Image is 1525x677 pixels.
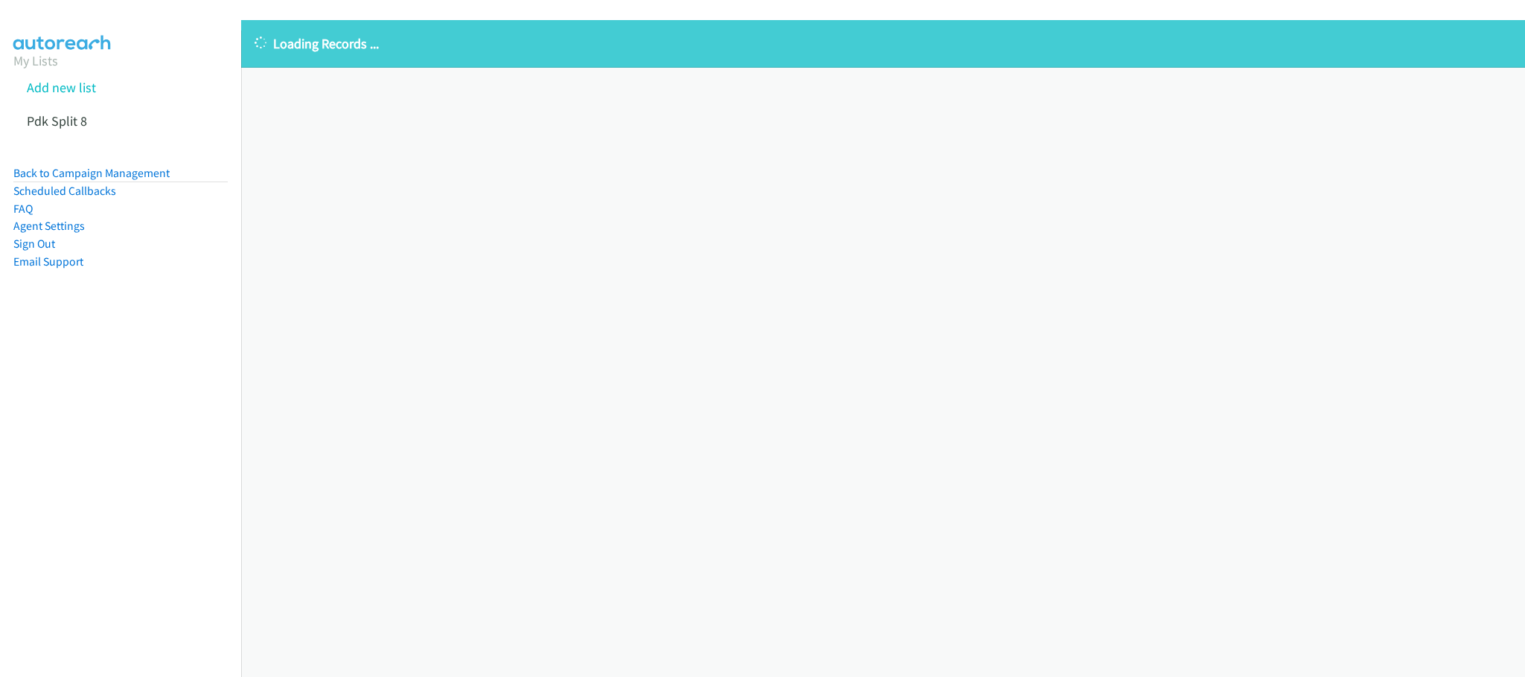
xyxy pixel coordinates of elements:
[13,184,116,198] a: Scheduled Callbacks
[13,52,58,69] a: My Lists
[13,202,33,216] a: FAQ
[27,112,87,129] a: Pdk Split 8
[13,166,170,180] a: Back to Campaign Management
[27,79,96,96] a: Add new list
[13,219,85,233] a: Agent Settings
[13,254,83,269] a: Email Support
[13,237,55,251] a: Sign Out
[255,33,1512,54] p: Loading Records ...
